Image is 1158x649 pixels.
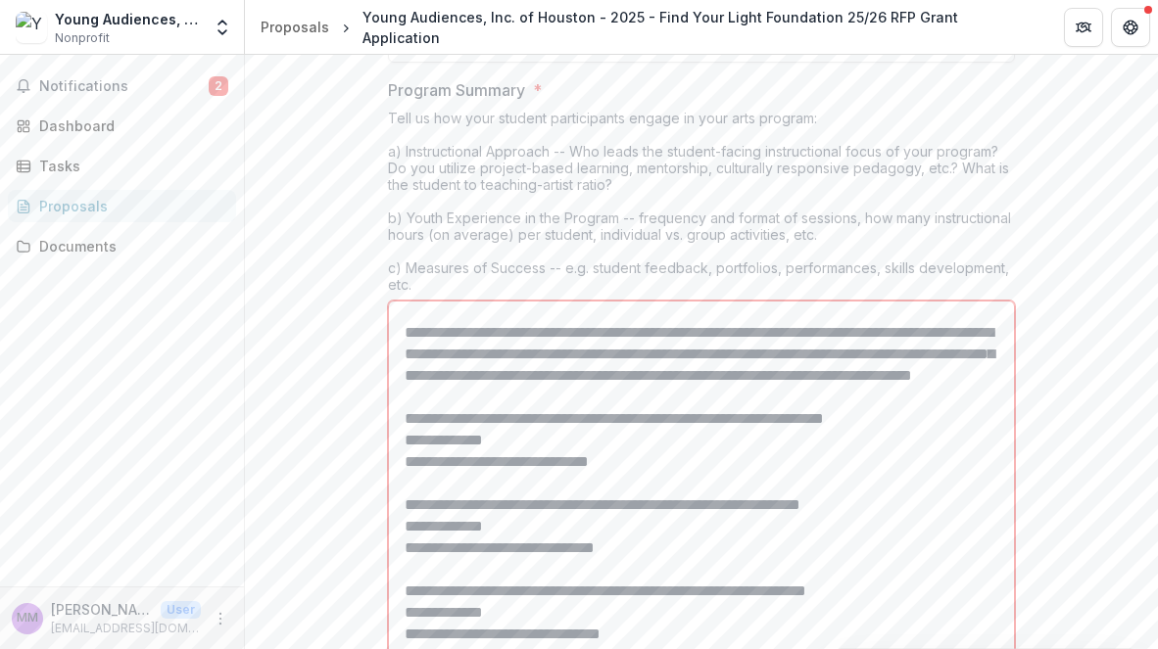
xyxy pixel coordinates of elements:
p: [EMAIL_ADDRESS][DOMAIN_NAME] [51,620,201,637]
div: Dashboard [39,116,220,136]
a: Documents [8,230,236,262]
div: Tell us how your student participants engage in your arts program: a) Instructional Approach -- W... [388,110,1015,301]
p: User [161,601,201,619]
p: [PERSON_NAME] [51,599,153,620]
img: Young Audiences, Inc. of Houston [16,12,47,43]
div: Documents [39,236,220,256]
a: Proposals [253,13,337,41]
button: Open entity switcher [209,8,236,47]
div: Young Audiences, Inc. of Houston - 2025 - Find Your Light Foundation 25/26 RFP Grant Application [362,7,1033,48]
span: 2 [209,76,228,96]
nav: breadcrumb [253,3,1040,52]
div: Proposals [39,196,220,216]
span: Nonprofit [55,29,110,47]
button: Get Help [1111,8,1150,47]
p: Program Summary [388,78,525,102]
button: Partners [1064,8,1103,47]
a: Tasks [8,150,236,182]
div: Tasks [39,156,220,176]
div: Proposals [261,17,329,37]
a: Dashboard [8,110,236,142]
span: Notifications [39,78,209,95]
a: Proposals [8,190,236,222]
button: Notifications2 [8,70,236,102]
div: Mary Mettenbrink [17,612,38,625]
button: More [209,607,232,630]
div: Young Audiences, Inc. of [GEOGRAPHIC_DATA] [55,9,201,29]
